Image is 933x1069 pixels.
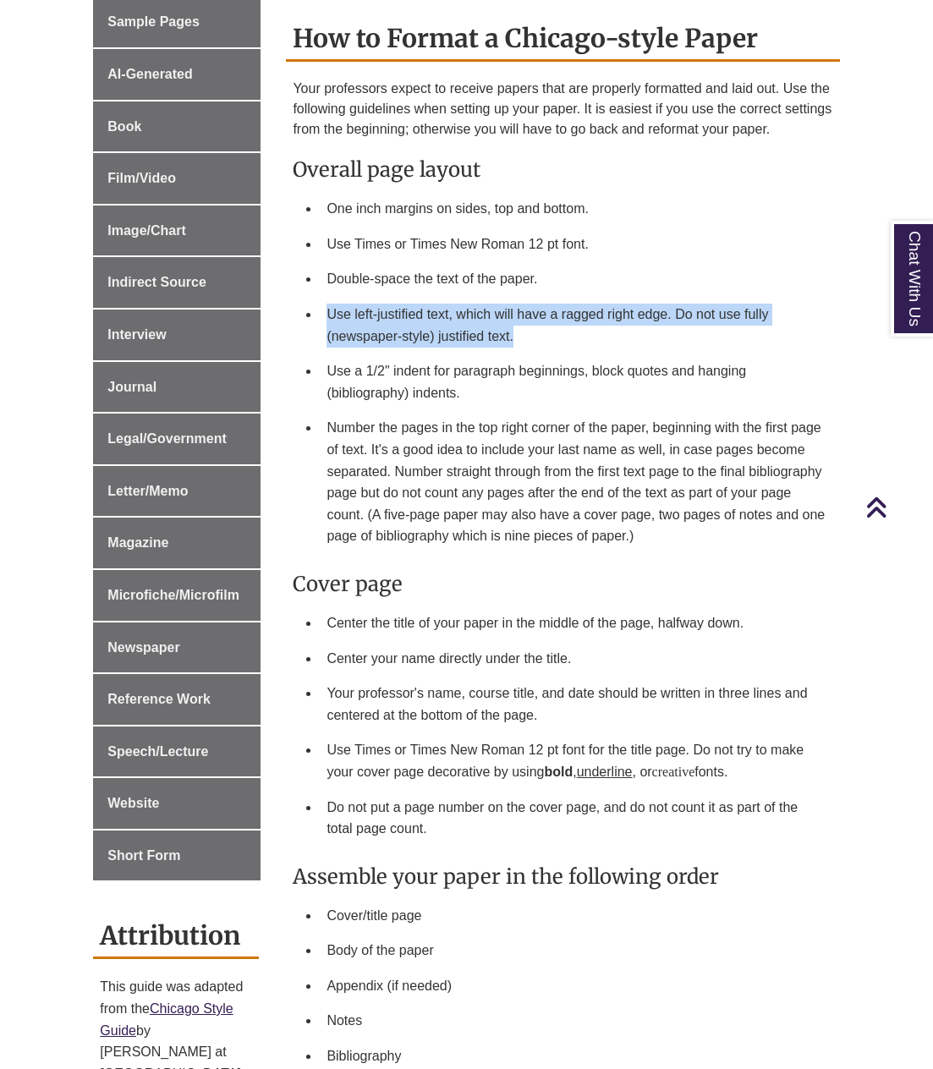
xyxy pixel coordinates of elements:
span: Sample Pages [107,14,200,29]
li: Your professor's name, course title, and date should be written in three lines and centered at th... [320,676,832,732]
span: Microfiche/Microfilm [107,588,239,602]
a: Website [93,778,261,829]
h2: Attribution [93,914,259,959]
span: Book [107,119,141,134]
span: Newspaper [107,640,179,655]
a: Speech/Lecture [93,726,261,777]
li: Use Times or Times New Roman 12 pt font. [320,227,832,262]
li: Appendix (if needed) [320,968,832,1004]
span: AI-Generated [107,67,192,81]
a: Journal [93,362,261,413]
span: Magazine [107,535,168,550]
strong: bold [544,765,573,779]
li: Number the pages in the top right corner of the paper, beginning with the first page of text. It'... [320,410,832,554]
a: Legal/Government [93,414,261,464]
p: Your professors expect to receive papers that are properly formatted and laid out. Use the follow... [293,79,832,140]
span: creative [652,765,695,779]
a: Reference Work [93,674,261,725]
h3: Assemble your paper in the following order [293,863,832,890]
a: Magazine [93,518,261,568]
li: Cover/title page [320,898,832,934]
span: Film/Video [107,171,176,185]
li: Body of the paper [320,933,832,968]
span: Speech/Lecture [107,744,208,759]
a: Back to Top [865,496,929,518]
a: Image/Chart [93,206,261,256]
a: Short Form [93,831,261,881]
a: Indirect Source [93,257,261,308]
a: Chicago Style Guide [100,1001,233,1038]
span: Indirect Source [107,275,206,289]
li: Use Times or Times New Roman 12 pt font for the title page. Do not try to make your cover page de... [320,732,832,789]
h3: Overall page layout [293,156,832,183]
span: underline [577,765,633,779]
a: Microfiche/Microfilm [93,570,261,621]
li: One inch margins on sides, top and bottom. [320,191,832,227]
li: Center the title of your paper in the middle of the page, halfway down. [320,606,832,641]
li: Double-space the text of the paper. [320,261,832,297]
h2: How to Format a Chicago-style Paper [286,17,839,62]
span: Legal/Government [107,431,226,446]
li: Center your name directly under the title. [320,641,832,677]
li: Do not put a page number on the cover page, and do not count it as part of the total page count. [320,790,832,847]
span: Image/Chart [107,223,185,238]
span: Letter/Memo [107,484,188,498]
span: Short Form [107,848,180,863]
span: Interview [107,327,166,342]
li: Use a 1/2" indent for paragraph beginnings, block quotes and hanging (bibliography) indents. [320,354,832,410]
a: Interview [93,310,261,360]
a: Book [93,101,261,152]
li: Use left-justified text, which will have a ragged right edge. Do not use fully (newspaper-style) ... [320,297,832,354]
a: Letter/Memo [93,466,261,517]
a: Newspaper [93,622,261,673]
span: Journal [107,380,156,394]
h3: Cover page [293,571,832,597]
li: Notes [320,1003,832,1039]
a: Film/Video [93,153,261,204]
a: AI-Generated [93,49,261,100]
span: Website [107,796,159,810]
span: Reference Work [107,692,211,706]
